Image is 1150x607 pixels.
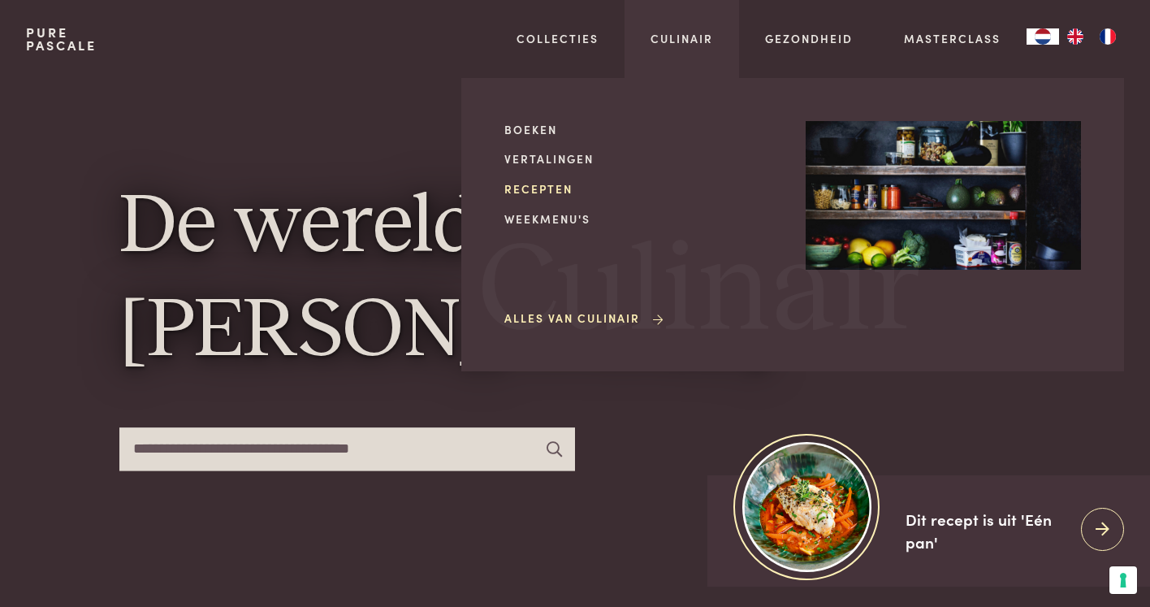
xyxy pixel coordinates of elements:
[1027,28,1059,45] div: Language
[651,30,713,47] a: Culinair
[904,30,1001,47] a: Masterclass
[742,442,871,571] img: https://admin.purepascale.com/wp-content/uploads/2025/08/home_recept_link.jpg
[1059,28,1092,45] a: EN
[478,230,920,354] span: Culinair
[504,150,780,167] a: Vertalingen
[1059,28,1124,45] ul: Language list
[119,177,1031,384] h1: De wereld van [PERSON_NAME]
[504,180,780,197] a: Recepten
[504,121,780,138] a: Boeken
[517,30,599,47] a: Collecties
[26,26,97,52] a: PurePascale
[1027,28,1124,45] aside: Language selected: Nederlands
[504,210,780,228] a: Weekmenu's
[765,30,853,47] a: Gezondheid
[906,508,1068,554] div: Dit recept is uit 'Eén pan'
[1109,566,1137,594] button: Uw voorkeuren voor toestemming voor trackingtechnologieën
[1027,28,1059,45] a: NL
[806,121,1081,271] img: Culinair
[707,475,1150,587] a: https://admin.purepascale.com/wp-content/uploads/2025/08/home_recept_link.jpg Dit recept is uit '...
[504,310,666,327] a: Alles van Culinair
[1092,28,1124,45] a: FR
